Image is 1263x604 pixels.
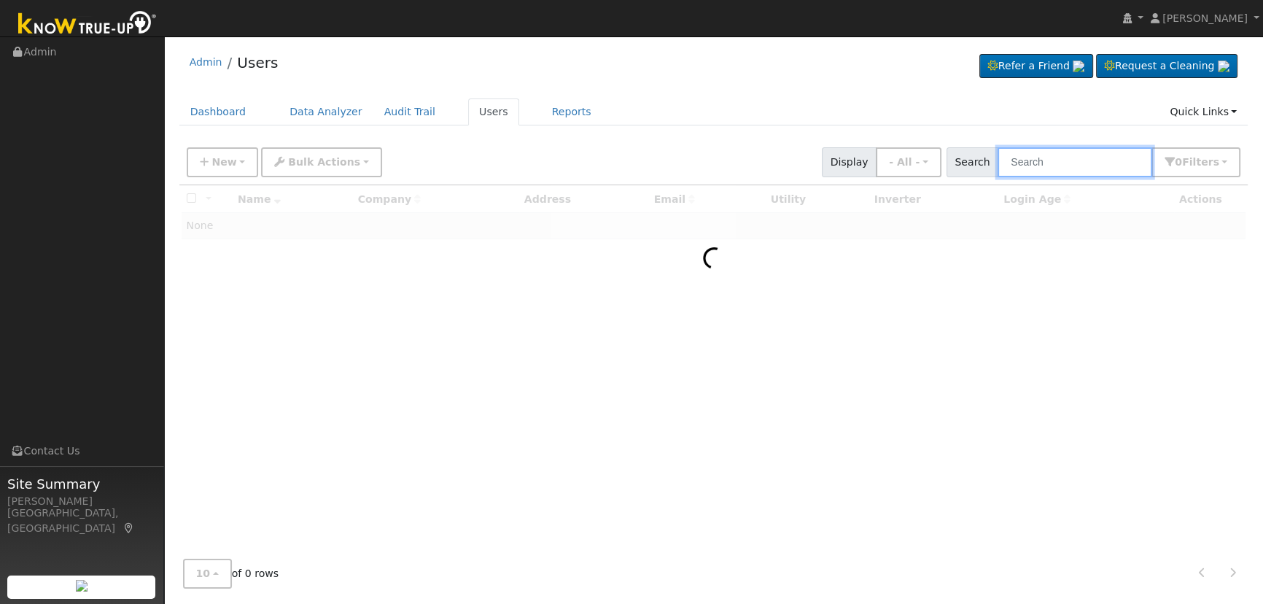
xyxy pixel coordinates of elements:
[237,54,278,71] a: Users
[196,568,211,579] span: 10
[76,580,88,592] img: retrieve
[979,54,1093,79] a: Refer a Friend
[288,156,360,168] span: Bulk Actions
[279,98,373,125] a: Data Analyzer
[1213,156,1219,168] span: s
[7,506,156,536] div: [GEOGRAPHIC_DATA], [GEOGRAPHIC_DATA]
[183,559,232,589] button: 10
[468,98,519,125] a: Users
[876,147,941,177] button: - All -
[998,147,1152,177] input: Search
[1162,12,1248,24] span: [PERSON_NAME]
[11,8,164,41] img: Know True-Up
[261,147,381,177] button: Bulk Actions
[211,156,236,168] span: New
[179,98,257,125] a: Dashboard
[1182,156,1219,168] span: Filter
[947,147,998,177] span: Search
[541,98,602,125] a: Reports
[1159,98,1248,125] a: Quick Links
[1096,54,1237,79] a: Request a Cleaning
[183,559,279,589] span: of 0 rows
[822,147,877,177] span: Display
[1218,61,1229,72] img: retrieve
[7,494,156,509] div: [PERSON_NAME]
[1151,147,1240,177] button: 0Filters
[123,522,136,534] a: Map
[373,98,446,125] a: Audit Trail
[190,56,222,68] a: Admin
[187,147,259,177] button: New
[7,474,156,494] span: Site Summary
[1073,61,1084,72] img: retrieve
